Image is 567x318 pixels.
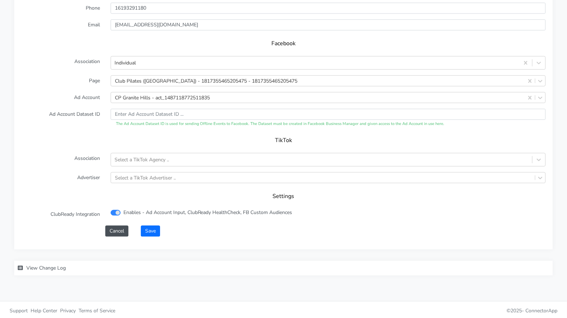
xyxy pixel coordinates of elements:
input: Enter Ad Account Dataset ID ... [111,109,546,120]
label: Advertiser [16,172,105,183]
label: Phone [16,2,105,14]
span: Support [10,307,28,314]
div: Individual [115,59,136,67]
span: Help Center [31,307,57,314]
label: Ad Account [16,92,105,103]
p: © 2025 - [289,307,557,314]
label: Enables - Ad Account Input, ClubReady HealthCheck, FB Custom Audiences [123,209,292,216]
label: ClubReady Integration [16,209,105,220]
input: Enter Email ... [111,19,546,30]
div: Club Pilates ([GEOGRAPHIC_DATA]) - 1817355465205475 - 1817355465205475 [115,77,297,84]
label: Page [16,75,105,86]
h5: Facebook [28,40,539,47]
div: Select a TikTok Agency .. [115,156,169,163]
div: Select a TikTok Advertiser .. [115,174,176,181]
div: CP Granite Hills - act_1487118772511835 [115,94,210,101]
span: View Change Log [26,265,66,271]
label: Association [16,153,105,166]
span: Terms of Service [79,307,115,314]
h5: Settings [28,193,539,200]
label: Ad Account Dataset ID [16,109,105,127]
div: The Ad Account Dataset ID is used for sending Offline Events to Facebook. The Dataset must be cre... [111,121,546,127]
span: ConnectorApp [525,307,557,314]
label: Email [16,19,105,30]
button: Cancel [105,225,128,236]
input: Enter phone ... [111,2,546,14]
span: Privacy [60,307,76,314]
button: Save [141,225,160,236]
h5: TikTok [28,137,539,144]
label: Association [16,56,105,69]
